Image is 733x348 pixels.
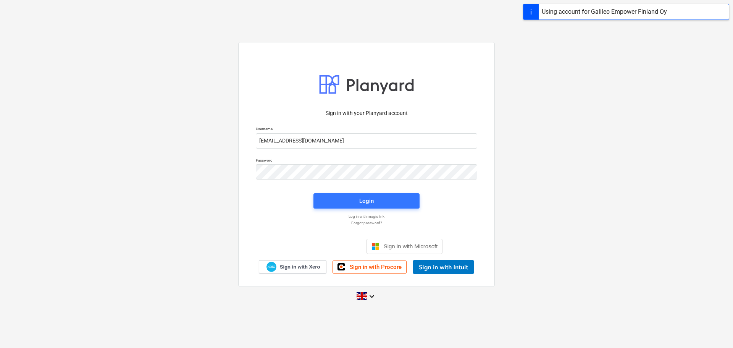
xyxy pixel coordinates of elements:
[313,193,420,209] button: Login
[256,133,477,149] input: Username
[256,126,477,133] p: Username
[367,292,376,301] i: keyboard_arrow_down
[287,238,364,255] iframe: Sign in with Google Button
[350,264,402,270] span: Sign in with Procore
[371,243,379,250] img: Microsoft logo
[266,262,276,272] img: Xero logo
[384,243,438,249] span: Sign in with Microsoft
[359,196,374,206] div: Login
[333,261,407,274] a: Sign in with Procore
[280,264,320,270] span: Sign in with Xero
[256,158,477,164] p: Password
[256,109,477,117] p: Sign in with your Planyard account
[252,214,481,219] a: Log in with magic link
[259,260,327,274] a: Sign in with Xero
[252,220,481,225] a: Forgot password?
[542,7,667,16] div: Using account for Galileo Empower Finland Oy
